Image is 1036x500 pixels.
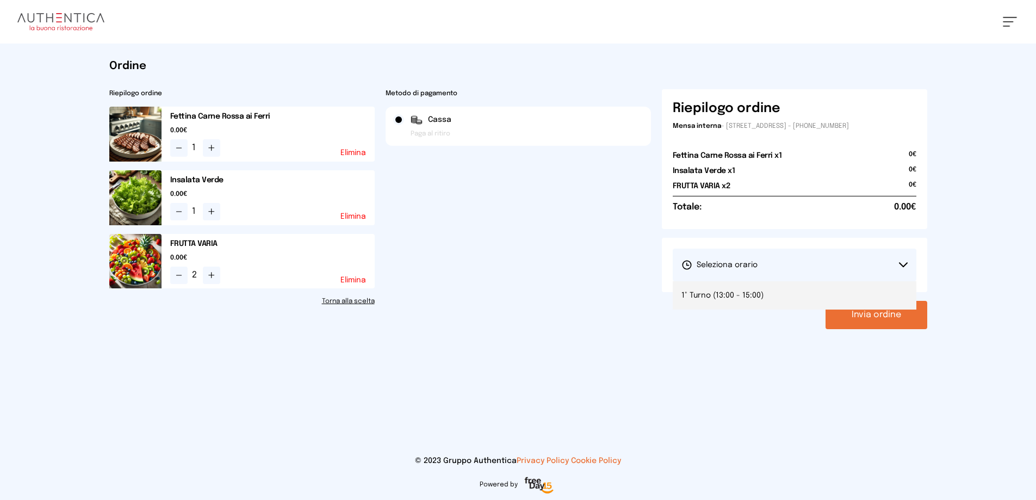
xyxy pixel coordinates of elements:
[681,290,764,301] span: 1° Turno (13:00 - 15:00)
[826,301,927,329] button: Invia ordine
[571,457,621,465] a: Cookie Policy
[673,249,916,281] button: Seleziona orario
[480,480,518,489] span: Powered by
[681,260,758,270] span: Seleziona orario
[522,475,556,497] img: logo-freeday.3e08031.png
[517,457,569,465] a: Privacy Policy
[17,455,1019,466] p: © 2023 Gruppo Authentica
